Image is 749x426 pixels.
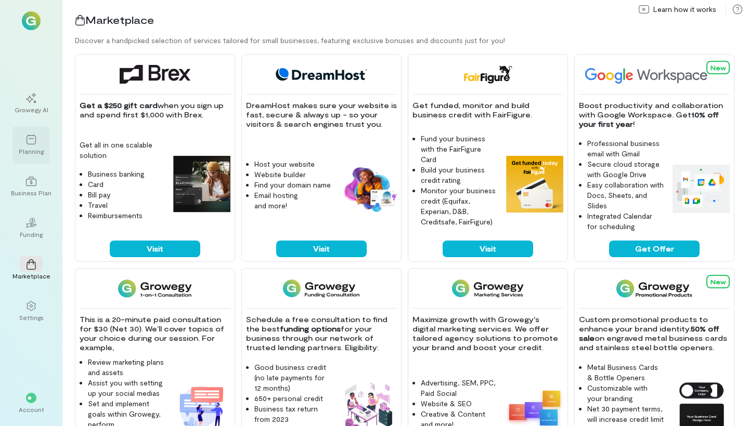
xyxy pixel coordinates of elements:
[587,362,664,383] li: Metal Business Cards & Bottle Openers
[579,101,730,129] p: Boost productivity and collaboration with Google Workspace. Get !
[587,138,664,159] li: Professional business email with Gmail
[19,405,44,414] div: Account
[579,315,730,352] p: Custom promotional products to enhance your brand identity. on engraved metal business cards and ...
[421,134,498,165] li: Fund your business with the FairFigure Card
[276,241,367,257] button: Visit
[254,159,331,169] li: Host your website
[88,210,165,221] li: Reimbursements
[15,105,48,114] div: Growegy AI
[12,251,50,288] a: Marketplace
[673,165,730,212] img: Google Workspace feature
[19,313,44,322] div: Settings
[80,101,230,119] p: when you sign up and spend first $1,000 with Brex.
[246,101,397,129] p: DreamHost makes sure your website is fast, secure & always up - so your visitors & search engines...
[88,179,165,190] li: Card
[587,383,664,404] li: Customizable with your branding
[75,35,749,46] div: Discover a handpicked selection of services tailored for small businesses, featuring exclusive bo...
[412,315,563,352] p: Maximize growth with Growegy's digital marketing services. We offer tailored agency solutions to ...
[254,404,331,424] li: Business tax return from 2023
[12,85,50,122] a: Growegy AI
[80,315,230,352] p: This is a 20-minute paid consultation for $30 (Net 30). We’ll cover topics of your choice during ...
[421,378,498,398] li: Advertising, SEM, PPC, Paid Social
[711,64,726,71] span: New
[120,65,190,84] img: Brex
[254,362,331,393] li: Good business credit (no late payments for 12 months)
[88,200,165,210] li: Travel
[463,65,512,84] img: FairFigure
[80,101,158,110] strong: Get a $250 gift card
[283,279,359,298] img: Funding Consultation
[254,180,331,190] li: Find your domain name
[246,315,397,352] p: Schedule a free consultation to find the best for your business through our network of trusted le...
[88,378,165,398] li: Assist you with setting up your social medias
[711,278,726,285] span: New
[254,169,331,180] li: Website builder
[616,279,693,298] img: Growegy Promo Products
[80,140,165,161] p: Get all in one scalable solution
[20,230,43,238] div: Funding
[340,165,397,213] img: DreamHost feature
[88,357,165,378] li: Review marketing plans and assets
[587,159,664,180] li: Secure cloud storage with Google Drive
[12,168,50,205] a: Business Plan
[272,65,371,84] img: DreamHost
[412,101,563,119] p: Get funded, monitor and build business credit with FairFigure.
[11,189,51,197] div: Business Plan
[12,126,50,164] a: Planning
[421,398,498,409] li: Website & SEO
[19,147,44,155] div: Planning
[254,190,331,211] li: Email hosting and more!
[579,110,721,128] strong: 10% off your first year
[579,324,721,342] strong: 50% off sale
[443,241,533,257] button: Visit
[12,209,50,247] a: Funding
[421,185,498,227] li: Monitor your business credit (Equifax, Experian, D&B, Creditsafe, FairFigure)
[85,14,154,26] span: Marketplace
[88,190,165,200] li: Bill pay
[609,241,700,257] button: Get Offer
[506,156,563,213] img: FairFigure feature
[421,165,498,185] li: Build your business credit rating
[110,241,200,257] button: Visit
[254,393,331,404] li: 650+ personal credit
[88,169,165,179] li: Business banking
[579,65,732,84] img: Google Workspace
[587,211,664,232] li: Integrated Calendar for scheduling
[12,292,50,330] a: Settings
[587,180,664,211] li: Easy collaboration with Docs, Sheets, and Slides
[173,156,230,213] img: Brex feature
[12,272,50,280] div: Marketplace
[653,4,716,15] span: Learn how it works
[280,324,341,333] strong: funding options
[452,279,524,298] img: Growegy - Marketing Services
[118,279,191,298] img: 1-on-1 Consultation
